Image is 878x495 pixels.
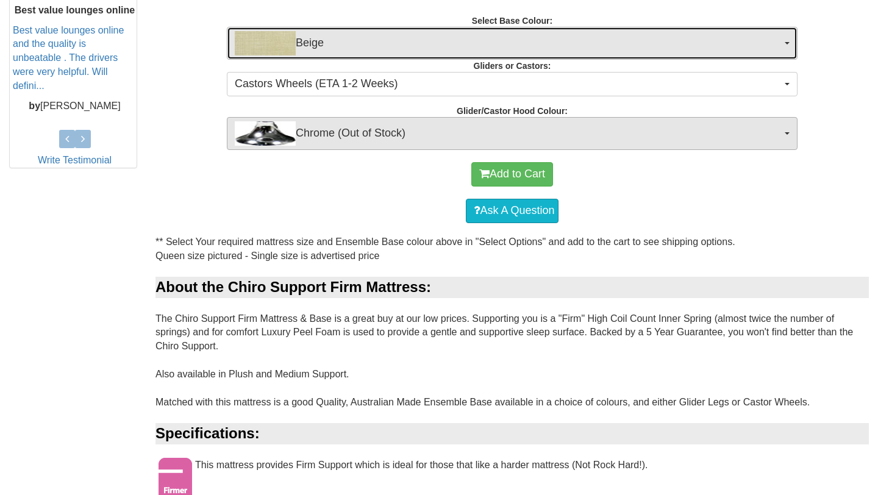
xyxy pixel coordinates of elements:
[227,72,798,96] button: Castors Wheels (ETA 1-2 Weeks)
[474,61,551,71] strong: Gliders or Castors:
[472,16,552,26] strong: Select Base Colour:
[155,458,869,485] div: This mattress provides Firm Support which is ideal for those that like a harder mattress (Not Roc...
[29,101,40,111] b: by
[466,199,558,223] a: Ask A Question
[235,121,782,146] span: Chrome (Out of Stock)
[235,76,782,92] span: Castors Wheels (ETA 1-2 Weeks)
[155,423,869,444] div: Specifications:
[227,27,798,60] button: BeigeBeige
[235,31,782,55] span: Beige
[235,121,296,146] img: Chrome (Out of Stock)
[38,155,112,165] a: Write Testimonial
[471,162,553,187] button: Add to Cart
[155,277,869,297] div: About the Chiro Support Firm Mattress:
[235,31,296,55] img: Beige
[13,99,137,113] p: [PERSON_NAME]
[227,117,798,150] button: Chrome (Out of Stock)Chrome (Out of Stock)
[457,106,568,116] strong: Glider/Castor Hood Colour:
[15,5,135,15] b: Best value lounges online
[13,25,124,91] a: Best value lounges online and the quality is unbeatable . The drivers were very helpful. Will def...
